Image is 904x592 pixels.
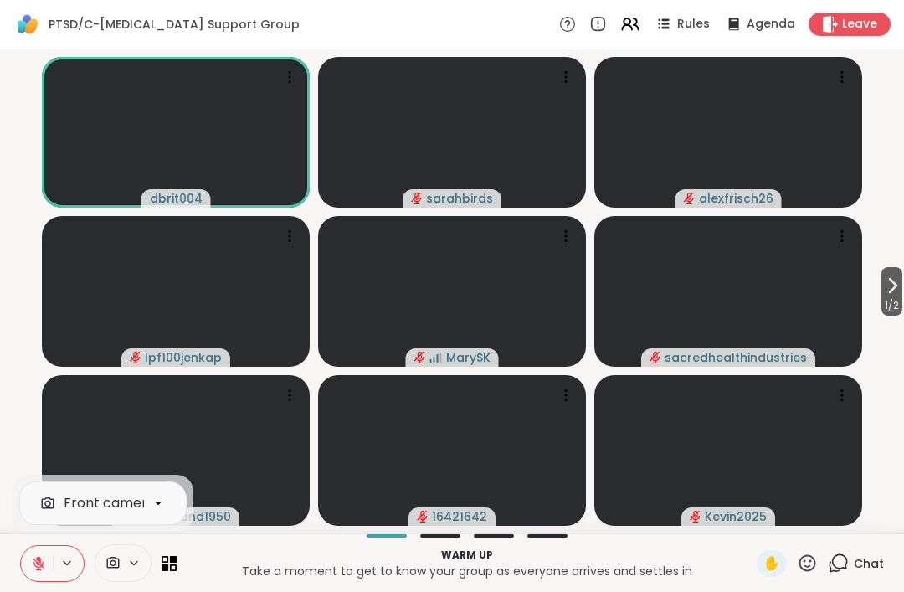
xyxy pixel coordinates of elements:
span: Rules [677,16,710,33]
span: audio-muted [130,352,141,363]
span: 1 / 2 [881,296,902,316]
p: Take a moment to get to know your group as everyone arrives and settles in [187,563,747,579]
span: 16421642 [432,508,487,525]
div: Front camera [64,493,156,513]
span: lpf100jenkap [145,349,222,366]
img: ShareWell Logomark [13,10,42,39]
span: Kevin2025 [705,508,767,525]
span: audio-muted [414,352,426,363]
span: dbrit004 [150,190,203,207]
span: Leave [842,16,877,33]
span: audio-muted [690,511,701,523]
span: MarySK [446,349,491,366]
span: Agenda [747,16,795,33]
span: alexfrisch26 [699,190,773,207]
span: PTSD/C-[MEDICAL_DATA] Support Group [49,16,300,33]
span: audio-muted [417,511,429,523]
span: Chat [854,555,884,572]
span: sarahbirds [426,190,493,207]
button: 1/2 [881,267,902,316]
span: sacredhealthindustries [665,349,807,366]
span: audio-muted [411,193,423,204]
span: audio-muted [650,352,661,363]
p: Warm up [187,548,747,563]
span: audio-muted [684,193,696,204]
span: ✋ [763,553,780,574]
